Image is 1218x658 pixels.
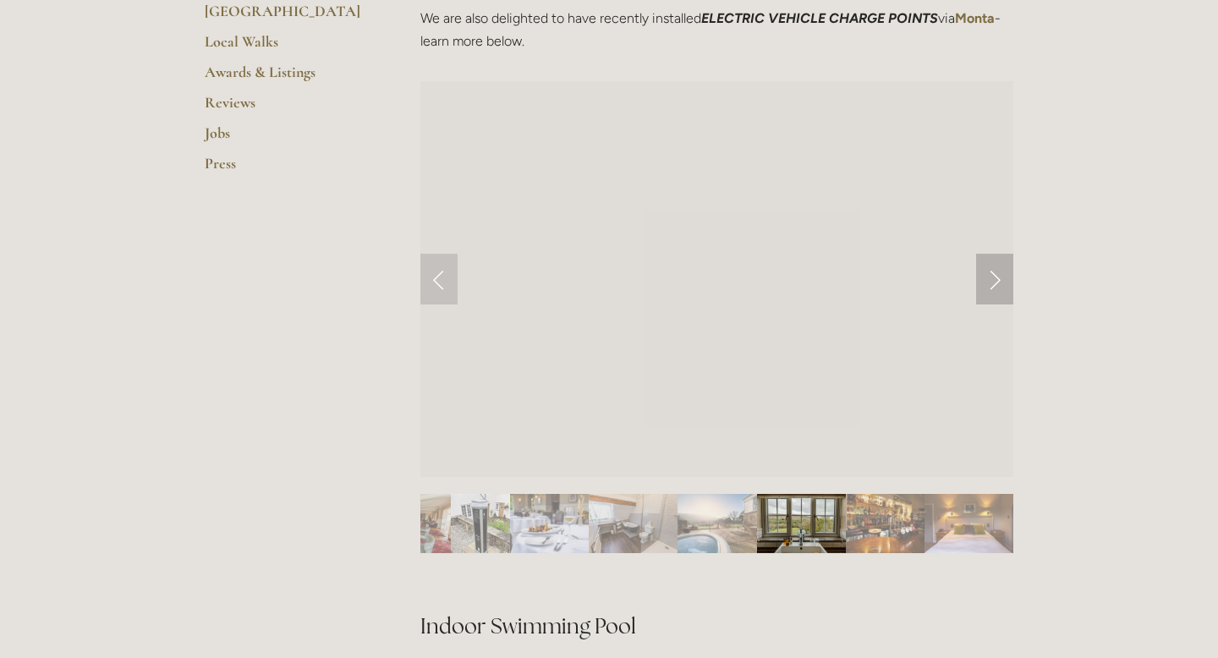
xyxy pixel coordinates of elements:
a: Press [205,154,366,184]
a: Reviews [205,93,366,123]
a: Awards & Listings [205,63,366,93]
a: Jobs [205,123,366,154]
h2: Indoor Swimming Pool [420,582,1013,641]
p: We are also delighted to have recently installed via - learn more below. [420,7,1013,52]
em: ELECTRIC VEHICLE CHARGE POINTS [701,10,938,26]
img: Slide 12 [1013,494,1102,553]
a: Monta [955,10,995,26]
img: Slide 6 [510,494,589,553]
a: Previous Slide [420,254,458,304]
img: Slide 9 [757,494,846,553]
a: Local Walks [205,32,366,63]
img: Slide 5 [451,494,510,553]
img: Slide 10 [846,494,924,553]
a: [GEOGRAPHIC_DATA] [205,2,366,32]
img: Slide 8 [678,494,756,553]
a: Next Slide [976,254,1013,304]
img: Slide 11 [924,494,1013,553]
img: Slide 7 [589,494,678,553]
